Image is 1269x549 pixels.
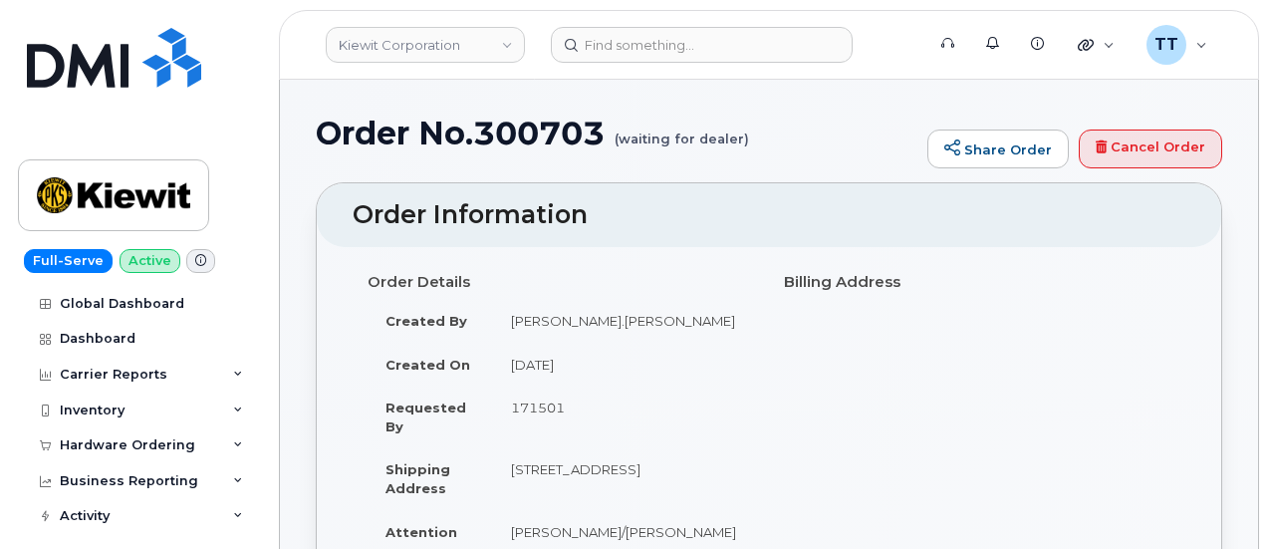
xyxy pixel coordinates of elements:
[927,130,1069,169] a: Share Order
[385,461,450,496] strong: Shipping Address
[385,524,457,540] strong: Attention
[784,274,1170,291] h4: Billing Address
[353,201,1185,229] h2: Order Information
[316,116,917,150] h1: Order No.300703
[385,313,467,329] strong: Created By
[493,447,754,509] td: [STREET_ADDRESS]
[368,274,754,291] h4: Order Details
[493,386,754,447] td: 171501
[1182,462,1254,534] iframe: Messenger Launcher
[385,357,470,373] strong: Created On
[1079,130,1222,169] a: Cancel Order
[493,343,754,387] td: [DATE]
[493,299,754,343] td: [PERSON_NAME].[PERSON_NAME]
[615,116,749,146] small: (waiting for dealer)
[385,400,466,434] strong: Requested By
